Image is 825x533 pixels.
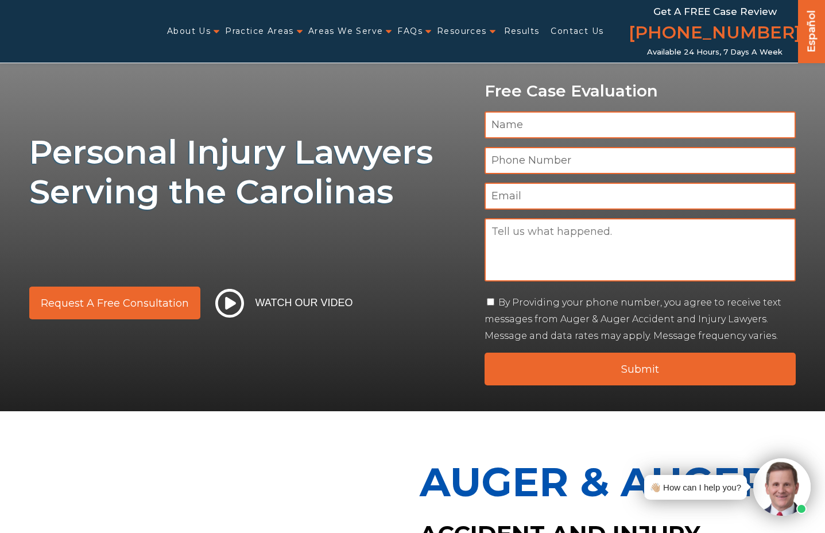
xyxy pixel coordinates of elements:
input: Email [485,183,796,210]
span: Available 24 Hours, 7 Days a Week [647,48,783,57]
input: Phone Number [485,147,796,174]
img: sub text [29,217,366,261]
input: Name [485,111,796,138]
h1: Personal Injury Lawyers Serving the Carolinas [29,132,471,211]
a: Resources [437,20,487,43]
a: Practice Areas [225,20,294,43]
button: Watch Our Video [212,288,357,318]
a: Areas We Serve [308,20,384,43]
div: 👋🏼 How can I help you? [650,480,741,495]
a: About Us [167,20,211,43]
label: By Providing your phone number, you agree to receive text messages from Auger & Auger Accident an... [485,297,781,341]
p: Free Case Evaluation [485,82,796,100]
a: Request a Free Consultation [29,287,200,319]
a: [PHONE_NUMBER] [629,20,801,48]
a: Results [504,20,540,43]
input: Submit [485,353,796,385]
p: Auger & Auger [420,446,819,518]
img: Auger & Auger Accident and Injury Lawyers Logo [7,21,142,41]
span: Request a Free Consultation [41,298,189,308]
span: Get a FREE Case Review [653,6,777,17]
img: Intaker widget Avatar [753,458,811,516]
a: FAQs [397,20,423,43]
a: Contact Us [551,20,603,43]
